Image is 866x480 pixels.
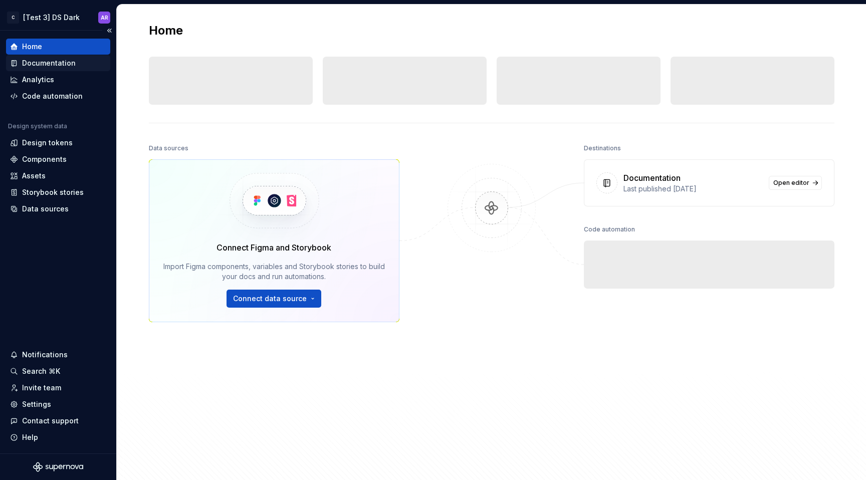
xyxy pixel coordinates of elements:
a: Analytics [6,72,110,88]
a: Open editor [769,176,822,190]
a: Settings [6,396,110,412]
div: Search ⌘K [22,366,60,376]
a: Data sources [6,201,110,217]
button: Help [6,429,110,445]
div: Code automation [584,222,635,236]
div: Documentation [623,172,681,184]
div: Destinations [584,141,621,155]
div: AR [101,14,108,22]
div: Notifications [22,350,68,360]
svg: Supernova Logo [33,462,83,472]
button: Search ⌘K [6,363,110,379]
div: Import Figma components, variables and Storybook stories to build your docs and run automations. [163,262,385,282]
div: Home [22,42,42,52]
a: Storybook stories [6,184,110,200]
div: Assets [22,171,46,181]
div: Invite team [22,383,61,393]
span: Open editor [773,179,809,187]
div: Components [22,154,67,164]
button: C[Test 3] DS DarkAR [2,7,114,28]
div: Contact support [22,416,79,426]
button: Contact support [6,413,110,429]
a: Code automation [6,88,110,104]
span: Connect data source [233,294,307,304]
button: Notifications [6,347,110,363]
div: Help [22,432,38,442]
a: Assets [6,168,110,184]
a: Documentation [6,55,110,71]
div: Connect Figma and Storybook [216,242,331,254]
div: Data sources [149,141,188,155]
h2: Home [149,23,183,39]
div: Data sources [22,204,69,214]
a: Home [6,39,110,55]
div: Design tokens [22,138,73,148]
div: Last published [DATE] [623,184,763,194]
div: Settings [22,399,51,409]
button: Connect data source [227,290,321,308]
button: Collapse sidebar [102,24,116,38]
div: [Test 3] DS Dark [23,13,80,23]
a: Components [6,151,110,167]
a: Invite team [6,380,110,396]
div: Storybook stories [22,187,84,197]
div: Code automation [22,91,83,101]
div: Analytics [22,75,54,85]
a: Design tokens [6,135,110,151]
div: C [7,12,19,24]
div: Design system data [8,122,67,130]
div: Documentation [22,58,76,68]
